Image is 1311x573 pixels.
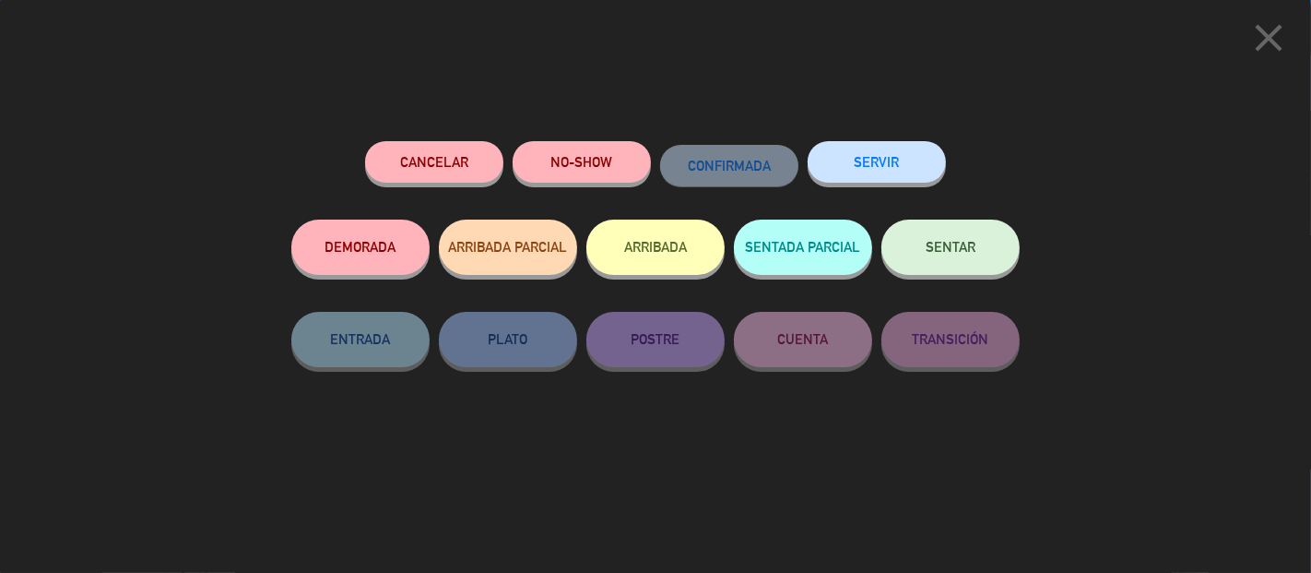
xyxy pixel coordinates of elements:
[1246,15,1292,61] i: close
[881,220,1020,275] button: SENTAR
[1240,14,1297,68] button: close
[439,220,577,275] button: ARRIBADA PARCIAL
[660,145,798,186] button: CONFIRMADA
[291,312,430,367] button: ENTRADA
[881,312,1020,367] button: TRANSICIÓN
[586,312,725,367] button: POSTRE
[734,220,872,275] button: SENTADA PARCIAL
[439,312,577,367] button: PLATO
[291,220,430,275] button: DEMORADA
[926,239,975,255] span: SENTAR
[365,141,503,183] button: Cancelar
[734,312,872,367] button: CUENTA
[586,220,725,275] button: ARRIBADA
[513,141,651,183] button: NO-SHOW
[688,158,771,173] span: CONFIRMADA
[449,239,568,255] span: ARRIBADA PARCIAL
[808,141,946,183] button: SERVIR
